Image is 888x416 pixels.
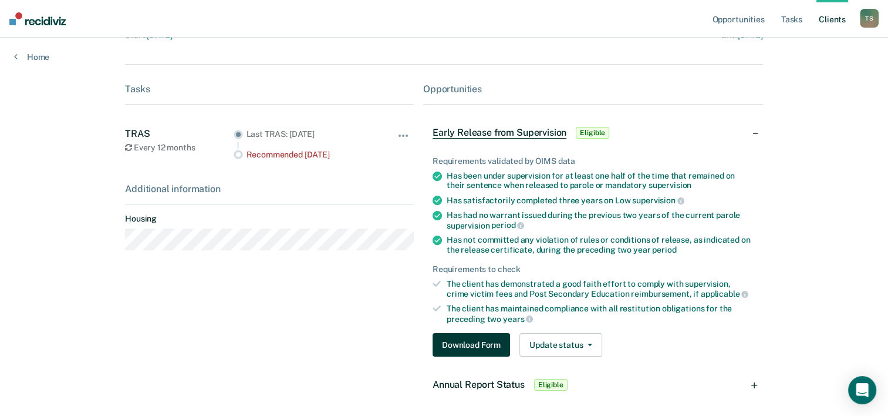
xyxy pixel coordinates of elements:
[447,171,754,191] div: Has been under supervision for at least one half of the time that remained on their sentence when...
[860,9,879,28] button: TS
[433,379,525,390] span: Annual Report Status
[534,379,568,391] span: Eligible
[147,31,172,40] span: [DATE]
[632,196,684,205] span: supervision
[247,129,378,139] div: Last TRAS: [DATE]
[125,83,414,95] div: Tasks
[433,333,515,357] a: Navigate to form link
[14,52,49,62] a: Home
[447,279,754,299] div: The client has demonstrated a good faith effort to comply with supervision, crime victim fees and...
[423,83,763,95] div: Opportunities
[433,264,754,274] div: Requirements to check
[519,333,602,357] button: Update status
[447,304,754,324] div: The client has maintained compliance with all restitution obligations for the preceding two
[447,235,754,255] div: Has not committed any violation of rules or conditions of release, as indicated on the release ce...
[503,314,533,324] span: years
[433,156,754,166] div: Requirements validated by OIMS data
[491,220,524,230] span: period
[9,12,66,25] img: Recidiviz
[652,245,676,254] span: period
[125,183,414,194] div: Additional information
[423,366,763,404] div: Annual Report StatusEligible
[649,180,691,190] span: supervision
[433,127,566,139] span: Early Release from Supervision
[125,143,233,153] div: Every 12 months
[433,333,510,357] button: Download Form
[125,214,414,224] dt: Housing
[860,9,879,28] div: T S
[423,114,763,152] div: Early Release from SupervisionEligible
[247,150,378,160] div: Recommended [DATE]
[848,376,876,404] div: Open Intercom Messenger
[701,289,748,298] span: applicable
[125,128,233,139] div: TRAS
[447,210,754,230] div: Has had no warrant issued during the previous two years of the current parole supervision
[738,31,763,40] span: [DATE]
[447,195,754,206] div: Has satisfactorily completed three years on Low
[576,127,609,139] span: Eligible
